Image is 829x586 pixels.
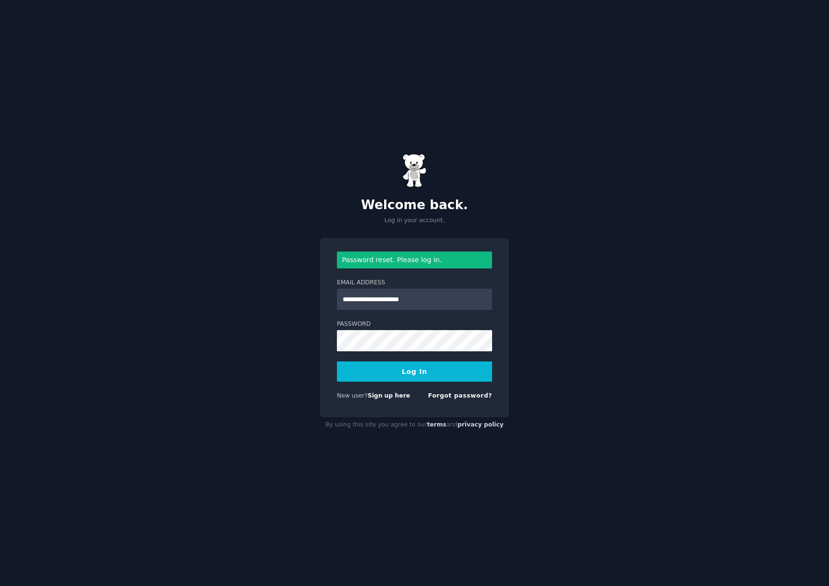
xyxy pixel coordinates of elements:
h2: Welcome back. [320,198,509,213]
a: terms [427,421,446,428]
div: By using this site you agree to our and [320,417,509,433]
a: privacy policy [457,421,504,428]
button: Log In [337,361,492,382]
div: Password reset. Please log in. [337,252,492,268]
label: Password [337,320,492,329]
a: Forgot password? [428,392,492,399]
span: New user? [337,392,368,399]
label: Email Address [337,279,492,287]
p: Log in your account. [320,216,509,225]
a: Sign up here [368,392,410,399]
img: Gummy Bear [402,154,427,187]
